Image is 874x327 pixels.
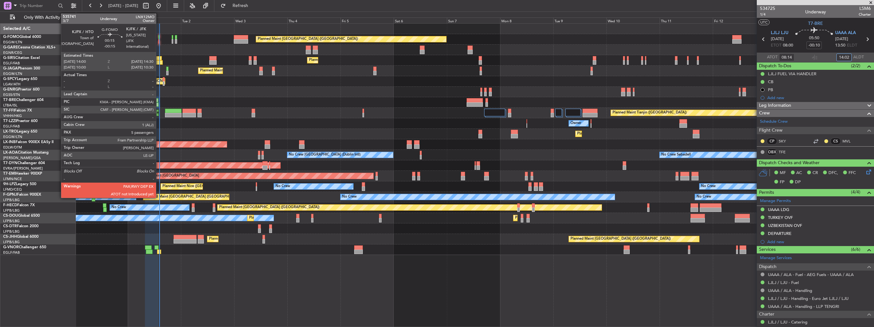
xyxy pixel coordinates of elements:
[771,36,784,42] span: [DATE]
[200,66,300,76] div: Planned Maint [GEOGRAPHIC_DATA] ([GEOGRAPHIC_DATA])
[394,18,447,23] div: Sat 6
[577,129,619,139] div: Planned Maint Dusseldorf
[3,177,22,181] a: LFMN/NCE
[760,119,788,125] a: Schedule Crew
[3,219,20,223] a: LFPB/LBG
[3,140,16,144] span: LX-INB
[447,18,500,23] div: Sun 7
[3,35,41,39] a: G-FOMOGlobal 6000
[19,1,56,11] input: Trip Number
[779,138,793,144] a: SKY
[759,246,776,253] span: Services
[768,231,792,236] div: DEPARTURE
[760,198,791,204] a: Manage Permits
[842,138,857,144] a: MVL
[768,87,773,92] div: PB
[3,235,39,239] a: CS-JHHGlobal 6000
[759,110,770,117] span: Crew
[3,172,16,176] span: T7-EMI
[249,213,349,223] div: Planned Maint [GEOGRAPHIC_DATA] ([GEOGRAPHIC_DATA])
[3,119,16,123] span: T7-LZZI
[783,42,793,49] span: 08:00
[3,187,22,192] a: LFMD/CEQ
[759,189,774,196] span: Permits
[697,192,711,202] div: No Crew
[515,213,615,223] div: Planned Maint [GEOGRAPHIC_DATA] ([GEOGRAPHIC_DATA])
[3,229,20,234] a: LFPB/LBG
[3,198,20,202] a: LFPB/LBG
[3,103,18,108] a: LTBA/ISL
[3,50,22,55] a: EGNR/CEG
[3,193,41,197] a: F-GPNJFalcon 900EX
[3,88,18,91] span: G-ENRG
[759,127,783,134] span: Flight Crew
[830,138,841,145] div: CS
[129,13,140,18] div: [DATE]
[94,76,183,86] div: Cleaning [GEOGRAPHIC_DATA] ([PERSON_NAME] Intl)
[760,255,792,261] a: Manage Services
[768,79,773,84] div: CB
[835,30,856,36] span: UAAA ALA
[3,235,17,239] span: CS-JHH
[780,179,784,185] span: FP
[613,108,687,118] div: Planned Maint Tianjin ([GEOGRAPHIC_DATA])
[768,296,849,301] a: LJLJ / LJU - Handling - Euro Jet LJLJ / LJU
[128,18,181,23] div: Mon 1
[340,18,394,23] div: Fri 5
[227,4,254,8] span: Refresh
[767,239,871,244] div: Add new
[768,215,793,220] div: TURKEY OVF
[759,102,791,109] span: Leg Information
[805,9,826,15] div: Underway
[759,159,820,167] span: Dispatch Checks and Weather
[3,250,20,255] a: EGLF/FAB
[3,77,17,81] span: G-SPCY
[779,149,793,155] a: TFE
[3,40,22,45] a: EGGW/LTN
[3,77,37,81] a: G-SPCYLegacy 650
[767,138,777,145] div: CP
[758,19,770,25] button: UTC
[3,224,39,228] a: CS-DTRFalcon 2000
[851,189,860,195] span: (4/4)
[3,98,44,102] a: T7-BREChallenger 604
[809,35,819,41] span: 05:50
[570,119,581,128] div: Owner
[3,67,40,70] a: G-JAGAPhenom 300
[3,82,20,87] a: LGAV/ATH
[276,182,290,191] div: No Crew
[3,245,19,249] span: G-VNOR
[111,203,126,212] div: No Crew
[606,18,660,23] div: Wed 10
[768,288,812,293] a: UAAA / ALA - Handling
[768,71,816,76] div: LJLJ FUEL VIA HANDLER
[3,161,18,165] span: T7-DYN
[3,203,35,207] a: F-HECDFalcon 7X
[3,134,22,139] a: EGGW/LTN
[828,170,838,176] span: DFC,
[847,42,857,49] span: ELDT
[3,130,17,134] span: LX-TRO
[768,207,789,212] div: UAAA LDG
[859,12,871,17] span: Charter
[835,36,848,42] span: [DATE]
[3,67,18,70] span: G-JAGA
[795,179,801,185] span: DP
[3,98,16,102] span: T7-BRE
[759,62,791,70] span: Dispatch To-Dos
[3,140,54,144] a: LX-INBFalcon 900EX EASy II
[771,30,788,36] span: LJLJ LJU
[209,234,309,244] div: Planned Maint [GEOGRAPHIC_DATA] ([GEOGRAPHIC_DATA])
[342,192,357,202] div: No Crew
[3,151,49,155] a: LX-AOACitation Mustang
[3,109,32,113] a: T7-FFIFalcon 7X
[767,149,777,156] div: OBX
[3,119,38,123] a: T7-LZZIPraetor 600
[181,18,234,23] div: Tue 2
[138,171,199,181] div: Planned Maint [GEOGRAPHIC_DATA]
[701,182,716,191] div: No Crew
[3,109,14,113] span: T7-FFI
[851,62,860,69] span: (2/2)
[768,304,839,309] a: UAAA / ALA - Handling - LLP TENGRI
[768,319,807,325] a: LJLJ / LJU - Catering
